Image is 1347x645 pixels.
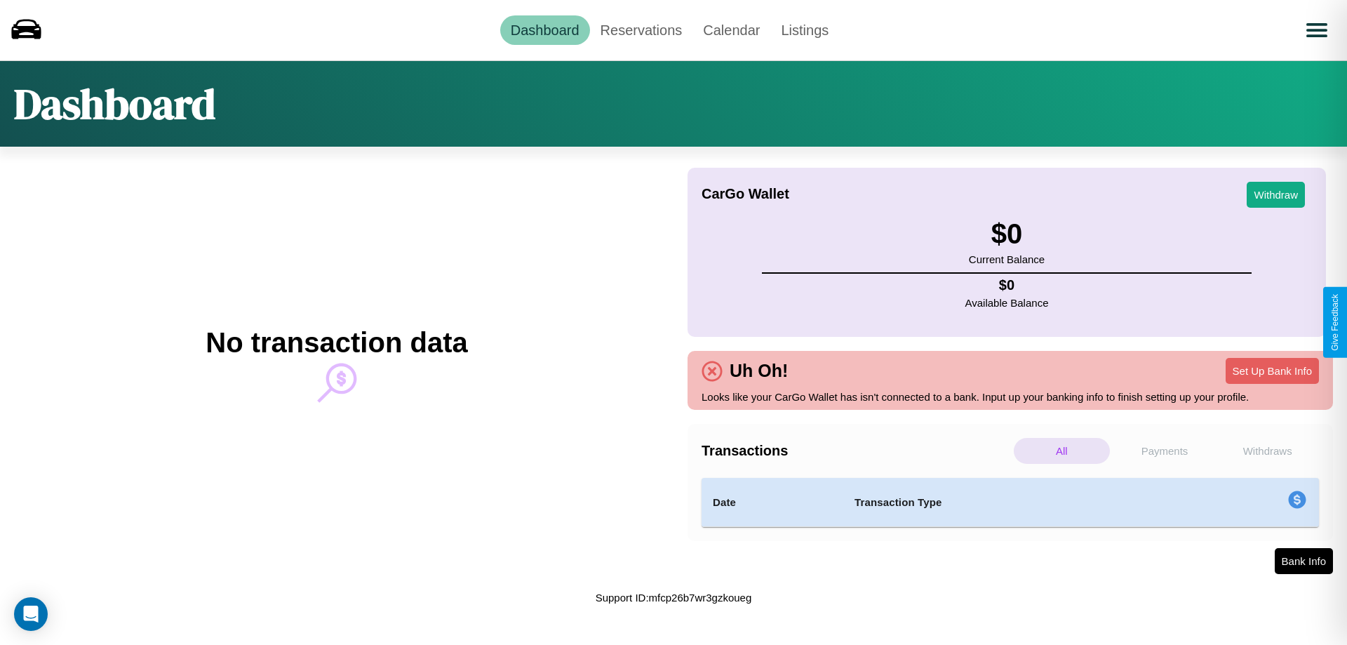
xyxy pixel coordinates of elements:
[965,293,1049,312] p: Available Balance
[1117,438,1213,464] p: Payments
[1226,358,1319,384] button: Set Up Bank Info
[14,75,215,133] h1: Dashboard
[1247,182,1305,208] button: Withdraw
[965,277,1049,293] h4: $ 0
[969,218,1045,250] h3: $ 0
[702,387,1319,406] p: Looks like your CarGo Wallet has isn't connected to a bank. Input up your banking info to finish ...
[770,15,839,45] a: Listings
[500,15,590,45] a: Dashboard
[1275,548,1333,574] button: Bank Info
[692,15,770,45] a: Calendar
[1297,11,1336,50] button: Open menu
[969,250,1045,269] p: Current Balance
[1014,438,1110,464] p: All
[702,478,1319,527] table: simple table
[855,494,1173,511] h4: Transaction Type
[713,494,832,511] h4: Date
[1219,438,1315,464] p: Withdraws
[596,588,752,607] p: Support ID: mfcp26b7wr3gzkoueg
[590,15,693,45] a: Reservations
[14,597,48,631] div: Open Intercom Messenger
[702,443,1010,459] h4: Transactions
[723,361,795,381] h4: Uh Oh!
[206,327,467,359] h2: No transaction data
[702,186,789,202] h4: CarGo Wallet
[1330,294,1340,351] div: Give Feedback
